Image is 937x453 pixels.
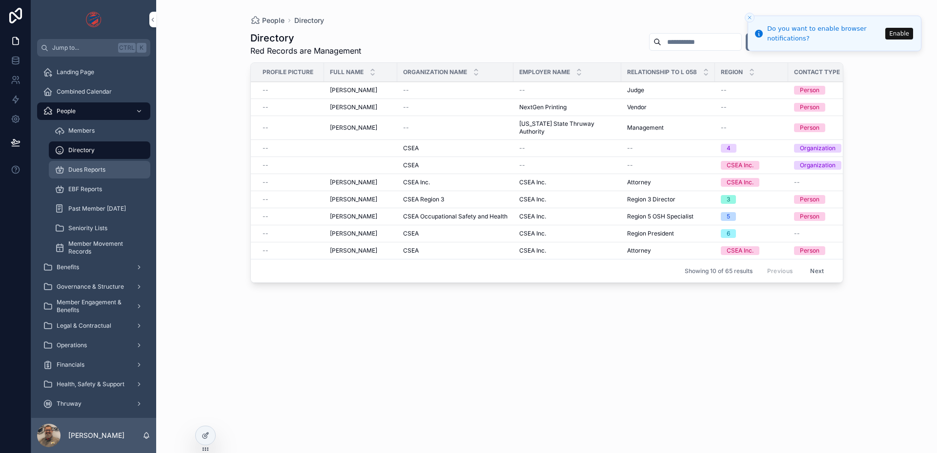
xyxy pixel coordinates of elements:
span: Organization Name [403,68,467,76]
span: Members [68,127,95,135]
a: -- [403,86,508,94]
a: CSEA Inc. [519,196,615,203]
span: Benefits [57,263,79,271]
span: Legal & Contractual [57,322,111,330]
a: Combined Calendar [37,83,150,100]
span: Vendor [627,103,647,111]
span: -- [263,124,268,132]
span: -- [263,161,268,169]
span: Jump to... [52,44,114,52]
a: CSEA Inc. [519,213,615,220]
a: -- [263,178,318,186]
a: Person [794,103,856,112]
a: CSEA Inc. [403,178,508,186]
span: Region 3 Director [627,196,675,203]
span: Financials [57,361,84,369]
span: Contact Type [794,68,840,76]
a: 6 [721,229,782,238]
span: Directory [68,146,95,154]
span: Region 5 OSH Specialist [627,213,693,220]
a: Past Member [DATE] [49,200,150,217]
div: 4 [727,144,731,153]
span: -- [721,86,727,94]
span: -- [263,86,268,94]
span: Attorney [627,247,651,255]
a: CSEA [403,144,508,152]
span: -- [519,86,525,94]
span: -- [519,161,525,169]
div: scrollable content [31,57,156,418]
a: Judge [627,86,709,94]
span: [PERSON_NAME] [330,196,377,203]
a: Person [794,212,856,221]
a: [PERSON_NAME] [330,213,391,220]
span: Thruway [57,400,81,408]
a: -- [794,230,856,237]
a: Attorney [627,178,709,186]
a: Operations [37,336,150,354]
a: CSEA Inc. [519,247,615,255]
span: [PERSON_NAME] [330,178,377,186]
span: [PERSON_NAME] [330,103,377,111]
a: -- [263,230,318,237]
a: -- [721,103,782,111]
span: K [138,44,145,52]
span: Region President [627,230,674,237]
button: Add Directory Record [746,33,843,51]
span: [PERSON_NAME] [330,124,377,132]
span: Governance & Structure [57,283,124,291]
a: -- [263,144,318,152]
a: CSEA Inc. [721,161,782,170]
span: Combined Calendar [57,88,112,96]
span: Member Movement Records [68,240,141,256]
a: -- [263,196,318,203]
div: CSEA Inc. [727,161,754,170]
a: -- [627,161,709,169]
a: Directory [294,16,324,25]
a: Governance & Structure [37,278,150,295]
a: Legal & Contractual [37,317,150,335]
a: -- [794,178,856,186]
button: Next [803,263,831,278]
a: Region 5 OSH Specialist [627,213,709,220]
a: CSEA Occupational Safety and Health [403,213,508,220]
span: Showing 10 of 65 results [685,267,753,275]
span: [PERSON_NAME] [330,230,377,237]
a: Vendor [627,103,709,111]
a: Region President [627,230,709,237]
a: -- [263,213,318,220]
span: -- [403,124,409,132]
div: CSEA Inc. [727,246,754,255]
a: 3 [721,195,782,204]
span: -- [263,103,268,111]
a: -- [519,86,615,94]
span: Employer Name [519,68,570,76]
div: Person [800,212,819,221]
a: [PERSON_NAME] [330,230,391,237]
span: -- [263,230,268,237]
a: Directory [49,141,150,159]
h1: Directory [250,31,361,45]
span: -- [794,230,800,237]
span: -- [263,247,268,255]
a: 5 [721,212,782,221]
button: Enable [885,28,913,39]
span: [US_STATE] State Thruway Authority [519,120,615,136]
span: Dues Reports [68,166,105,174]
a: [PERSON_NAME] [330,178,391,186]
a: CSEA Inc. [721,178,782,187]
a: -- [519,144,615,152]
span: Full Name [330,68,364,76]
a: [PERSON_NAME] [330,103,391,111]
span: -- [627,144,633,152]
a: Seniority Lists [49,219,150,237]
a: People [250,16,285,25]
a: Attorney [627,247,709,255]
span: CSEA Inc. [519,247,546,255]
div: Person [800,123,819,132]
a: Region 3 Director [627,196,709,203]
div: Person [800,103,819,112]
